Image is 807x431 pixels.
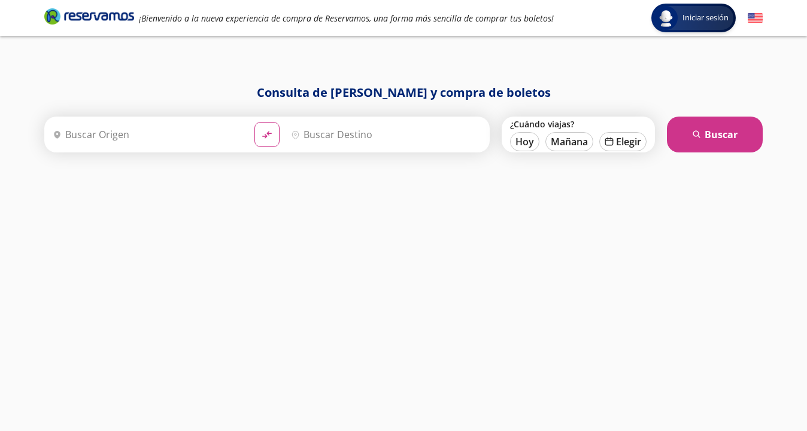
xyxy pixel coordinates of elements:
h1: Consulta de [PERSON_NAME] y compra de boletos [44,84,763,102]
button: Mañana [545,132,593,151]
button: Hoy [510,132,539,151]
a: Brand Logo [44,7,134,29]
i: Brand Logo [44,7,134,25]
button: English [748,11,763,26]
button: Elegir [599,132,647,151]
em: ¡Bienvenido a la nueva experiencia de compra de Reservamos, una forma más sencilla de comprar tus... [139,13,554,24]
input: Buscar Origen [48,120,245,149]
button: Buscar [667,117,763,152]
label: ¿Cuándo viajas? [510,118,647,130]
input: Buscar Destino [286,120,483,149]
span: Iniciar sesión [678,12,733,24]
